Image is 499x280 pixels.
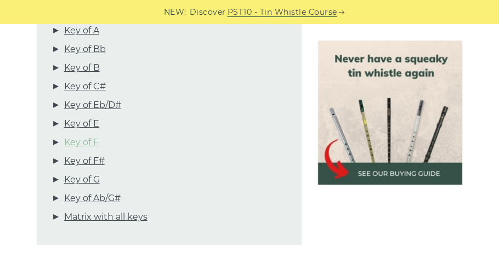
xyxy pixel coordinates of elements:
[64,79,106,94] a: Key of C#
[64,173,100,187] a: Key of G
[64,61,100,75] a: Key of B
[228,6,337,19] a: PST10 - Tin Whistle Course
[64,98,121,112] a: Key of Eb/D#
[190,6,226,19] span: Discover
[64,24,99,38] a: Key of A
[164,6,186,19] span: NEW:
[64,210,148,224] a: Matrix with all keys
[64,42,106,56] a: Key of Bb
[64,191,121,205] a: Key of Ab/G#
[64,154,105,168] a: Key of F#
[318,41,462,185] img: tin whistle buying guide
[64,135,99,150] a: Key of F
[64,117,99,131] a: Key of E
